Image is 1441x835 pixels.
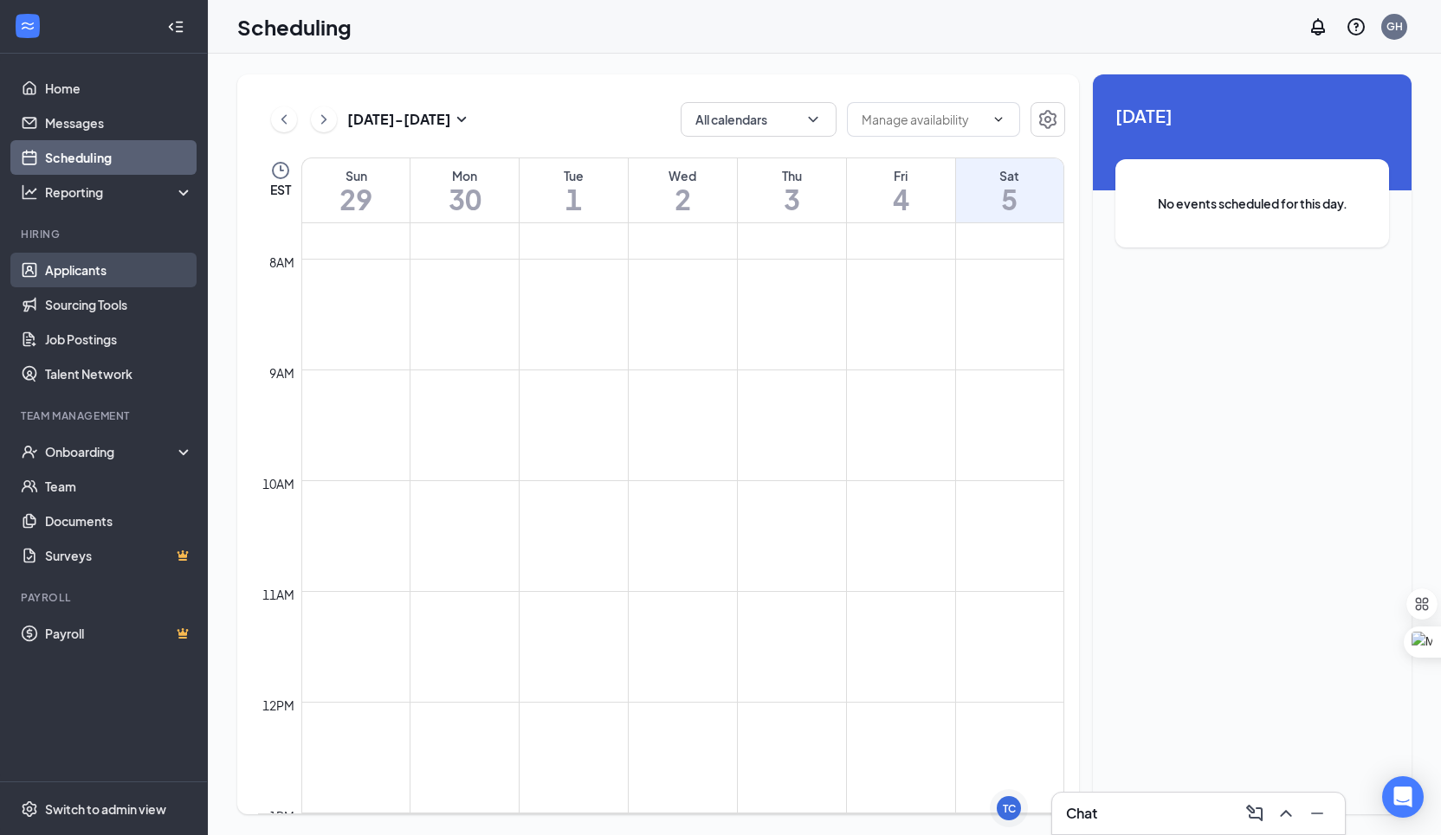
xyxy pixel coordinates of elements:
svg: Analysis [21,183,38,201]
a: Talent Network [45,356,193,391]
svg: ChevronDown [805,111,822,128]
a: Team [45,469,193,504]
svg: ComposeMessage [1244,803,1265,824]
h1: 4 [847,184,955,214]
button: ChevronRight [311,106,337,132]
svg: Minimize [1307,803,1328,824]
a: Job Postings [45,322,193,356]
div: Switch to admin view [45,800,166,818]
svg: ChevronUp [1276,803,1296,824]
div: 12pm [259,696,298,715]
a: Home [45,71,193,106]
svg: SmallChevronDown [451,109,472,130]
a: SurveysCrown [45,538,193,573]
div: 11am [259,585,298,604]
a: July 4, 2025 [847,158,955,222]
div: 9am [266,363,298,382]
a: June 29, 2025 [302,158,410,222]
div: GH [1386,19,1403,34]
a: July 5, 2025 [956,158,1063,222]
svg: WorkstreamLogo [19,17,36,35]
svg: QuestionInfo [1346,16,1367,37]
div: Tue [520,167,628,184]
a: Sourcing Tools [45,287,193,322]
svg: UserCheck [21,443,38,460]
button: ChevronLeft [271,106,297,132]
svg: ChevronRight [315,109,333,130]
button: All calendarsChevronDown [681,102,837,137]
a: July 2, 2025 [629,158,737,222]
span: [DATE] [1115,102,1389,129]
div: Onboarding [45,443,178,460]
span: No events scheduled for this day. [1150,194,1354,213]
h1: 3 [738,184,846,214]
h1: 2 [629,184,737,214]
svg: ChevronLeft [275,109,293,130]
h3: [DATE] - [DATE] [347,110,451,129]
a: Messages [45,106,193,140]
div: Reporting [45,183,194,201]
button: ChevronUp [1272,800,1300,827]
h1: 30 [410,184,519,214]
h1: 5 [956,184,1063,214]
svg: Settings [21,800,38,818]
button: ComposeMessage [1241,800,1269,827]
svg: ChevronDown [992,112,1005,126]
button: Minimize [1303,800,1331,827]
a: PayrollCrown [45,616,193,651]
svg: Clock [270,160,291,181]
div: Sat [956,167,1063,184]
div: 8am [266,253,298,272]
h1: 1 [520,184,628,214]
div: 1pm [266,806,298,825]
input: Manage availability [862,110,985,129]
h1: Scheduling [237,12,352,42]
div: Payroll [21,590,190,605]
svg: Collapse [167,18,184,35]
h1: 29 [302,184,410,214]
div: Team Management [21,408,190,423]
h3: Chat [1066,804,1097,823]
div: Sun [302,167,410,184]
div: Thu [738,167,846,184]
a: Documents [45,504,193,538]
div: Fri [847,167,955,184]
a: July 3, 2025 [738,158,846,222]
div: Wed [629,167,737,184]
a: Scheduling [45,140,193,175]
span: EST [270,181,291,198]
a: June 30, 2025 [410,158,519,222]
a: July 1, 2025 [520,158,628,222]
button: Settings [1031,102,1065,137]
div: Hiring [21,227,190,241]
div: Mon [410,167,519,184]
svg: Settings [1037,109,1058,130]
svg: Notifications [1308,16,1328,37]
a: Applicants [45,253,193,287]
div: TC [1003,801,1016,816]
div: 10am [259,474,298,493]
div: Open Intercom Messenger [1382,776,1424,818]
